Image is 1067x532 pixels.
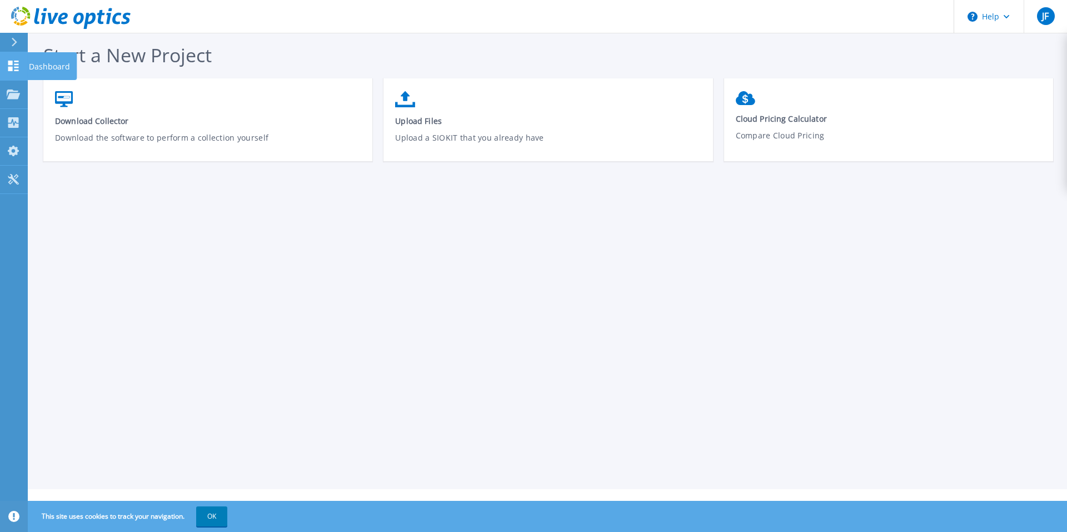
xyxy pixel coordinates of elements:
[724,86,1053,163] a: Cloud Pricing CalculatorCompare Cloud Pricing
[43,86,372,165] a: Download CollectorDownload the software to perform a collection yourself
[31,506,227,526] span: This site uses cookies to track your navigation.
[395,116,701,126] span: Upload Files
[43,42,212,68] span: Start a New Project
[1042,12,1049,21] span: JF
[55,132,361,157] p: Download the software to perform a collection yourself
[196,506,227,526] button: OK
[29,52,70,81] p: Dashboard
[55,116,361,126] span: Download Collector
[383,86,712,165] a: Upload FilesUpload a SIOKIT that you already have
[736,113,1042,124] span: Cloud Pricing Calculator
[395,132,701,157] p: Upload a SIOKIT that you already have
[736,130,1042,155] p: Compare Cloud Pricing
